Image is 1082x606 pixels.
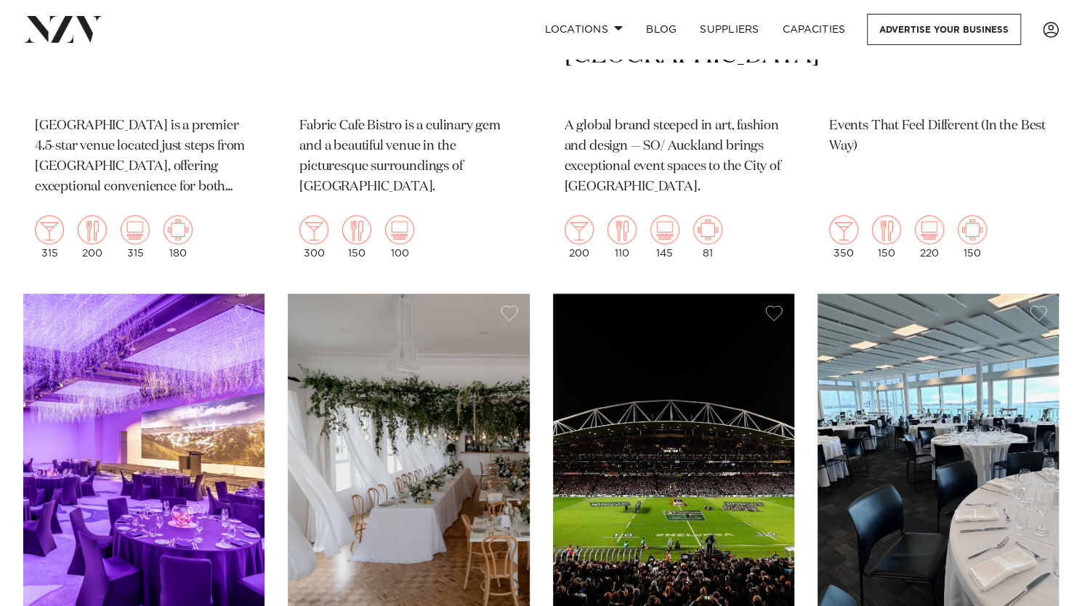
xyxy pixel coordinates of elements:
[829,215,858,259] div: 350
[299,215,328,259] div: 300
[829,215,858,244] img: cocktail.png
[121,215,150,259] div: 315
[299,215,328,244] img: cocktail.png
[35,215,64,259] div: 315
[385,215,414,244] img: theatre.png
[650,215,679,244] img: theatre.png
[634,14,688,45] a: BLOG
[688,14,770,45] a: SUPPLIERS
[693,215,722,259] div: 81
[607,215,637,244] img: dining.png
[533,14,634,45] a: Locations
[872,215,901,244] img: dining.png
[342,215,371,244] img: dining.png
[299,116,517,198] p: Fabric Cafe Bistro is a culinary gem and a beautiful venue in the picturesque surroundings of [GE...
[385,215,414,259] div: 100
[35,116,253,198] p: [GEOGRAPHIC_DATA] is a premier 4.5-star venue located just steps from [GEOGRAPHIC_DATA], offering...
[872,215,901,259] div: 150
[35,215,64,244] img: cocktail.png
[565,215,594,259] div: 200
[78,215,107,244] img: dining.png
[771,14,857,45] a: Capacities
[23,16,102,42] img: nzv-logo.png
[867,14,1021,45] a: Advertise your business
[163,215,193,259] div: 180
[958,215,987,259] div: 150
[915,215,944,259] div: 220
[958,215,987,244] img: meeting.png
[915,215,944,244] img: theatre.png
[342,215,371,259] div: 150
[78,215,107,259] div: 200
[693,215,722,244] img: meeting.png
[565,116,783,198] p: A global brand steeped in art, fashion and design — SO/ Auckland brings exceptional event spaces ...
[607,215,637,259] div: 110
[565,215,594,244] img: cocktail.png
[650,215,679,259] div: 145
[163,215,193,244] img: meeting.png
[121,215,150,244] img: theatre.png
[829,116,1047,157] p: Events That Feel Different (In the Best Way)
